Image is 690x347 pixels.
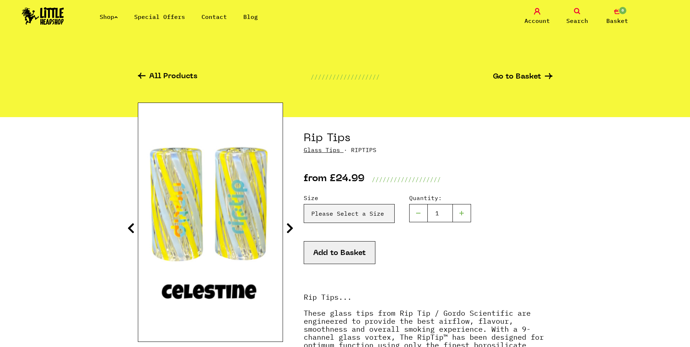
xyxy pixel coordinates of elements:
[202,13,227,20] a: Contact
[304,241,375,264] button: Add to Basket
[304,194,395,202] label: Size
[304,132,553,145] h1: Rip Tips
[559,8,595,25] a: Search
[372,175,441,184] p: ///////////////////
[304,146,340,153] a: Glass Tips
[134,13,185,20] a: Special Offers
[525,16,550,25] span: Account
[566,16,588,25] span: Search
[618,6,627,15] span: 0
[606,16,628,25] span: Basket
[493,73,553,81] a: Go to Basket
[22,7,64,25] img: Little Head Shop Logo
[311,72,380,81] p: ///////////////////
[243,13,258,20] a: Blog
[599,8,635,25] a: 0 Basket
[427,204,453,222] input: 1
[304,145,553,154] p: · RIPTIPS
[138,73,198,81] a: All Products
[409,194,471,202] label: Quantity:
[100,13,118,20] a: Shop
[138,132,283,312] img: Rip Tips image 1
[304,175,364,184] p: from £24.99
